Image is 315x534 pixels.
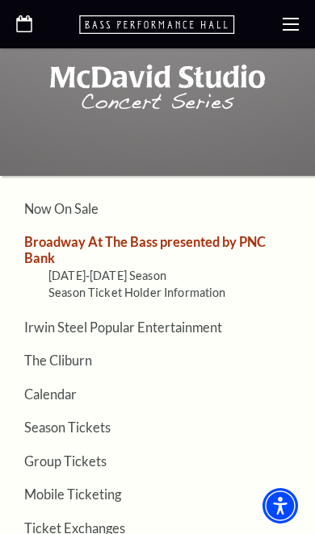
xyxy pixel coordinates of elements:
a: Open this option [79,15,237,34]
div: Accessibility Menu [262,488,298,524]
a: Text logo for "McDavid Studio Concert Series" in a clean, modern font. - open in a new tab [49,76,266,94]
a: Irwin Steel Popular Entertainment [24,319,222,335]
a: Calendar [24,386,77,402]
a: Mobile Ticketing [24,486,121,502]
a: [DATE]-[DATE] Season [48,269,166,282]
img: Text logo for "McDavid Studio Concert Series" in a clean, modern font. [49,47,266,127]
a: Broadway At The Bass presented by PNC Bank [24,234,266,265]
a: Group Tickets [24,453,107,469]
a: The Cliburn [24,353,92,368]
a: Open this option [16,15,32,34]
a: Season Ticket Holder Information [48,286,226,299]
a: Season Tickets [24,419,111,435]
a: Now On Sale [24,201,99,216]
